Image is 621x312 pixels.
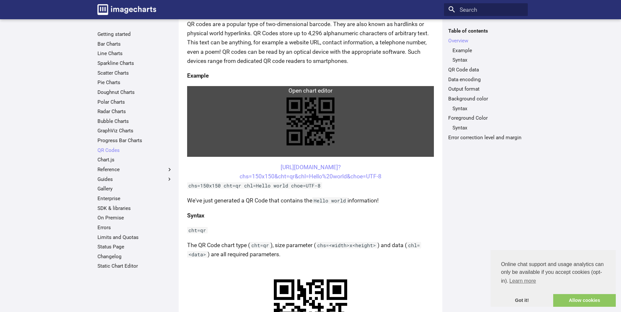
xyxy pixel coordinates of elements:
a: Syntax [452,125,524,131]
a: QR Code data [448,67,524,73]
a: Output format [448,86,524,92]
a: Gallery [97,186,173,192]
a: Changelog [97,253,173,260]
a: Scatter Charts [97,70,173,76]
a: allow cookies [553,294,616,307]
a: GraphViz Charts [97,127,173,134]
p: We've just generated a QR Code that contains the information! [187,196,434,205]
label: Table of contents [444,28,528,34]
a: Syntax [452,105,524,112]
a: Image-Charts documentation [95,1,159,18]
a: On Premise [97,215,173,221]
p: QR codes are a popular type of two-dimensional barcode. They are also known as hardlinks or physi... [187,20,434,66]
a: learn more about cookies [508,276,537,286]
a: Static Chart Editor [97,263,173,269]
a: Pie Charts [97,79,173,86]
code: chs=<width>x<height> [316,242,377,248]
a: Error correction level and margin [448,134,524,141]
a: QR Codes [97,147,173,154]
a: Overview [448,37,524,44]
a: Chart.js [97,156,173,163]
a: Progress Bar Charts [97,137,173,144]
code: Hello world [312,197,347,204]
a: Bar Charts [97,41,173,47]
input: Search [444,3,528,16]
a: Foreground Color [448,115,524,121]
h4: Example [187,71,434,80]
nav: Background color [448,105,524,112]
p: The QR Code chart type ( ), size parameter ( ) and data ( ) are all required parameters. [187,241,434,259]
a: Bubble Charts [97,118,173,125]
a: Enterprise [97,195,173,202]
a: Radar Charts [97,108,173,115]
label: Reference [97,166,173,173]
code: cht=qr [187,227,208,233]
a: Getting started [97,31,173,37]
a: Line Charts [97,50,173,57]
span: Online chat support and usage analytics can only be available if you accept cookies (opt-in). [501,260,605,286]
a: Errors [97,224,173,231]
nav: Foreground Color [448,125,524,131]
a: Status Page [97,244,173,250]
code: chs=150x150 cht=qr chl=Hello world choe=UTF-8 [187,182,322,189]
h4: Syntax [187,211,434,220]
div: cookieconsent [491,250,616,307]
a: Sparkline Charts [97,60,173,67]
img: logo [97,4,156,15]
nav: Overview [448,47,524,64]
label: Guides [97,176,173,183]
a: Background color [448,96,524,102]
a: [URL][DOMAIN_NAME]?chs=150x150&cht=qr&chl=Hello%20world&choe=UTF-8 [240,164,381,180]
a: Polar Charts [97,99,173,105]
a: Data encoding [448,76,524,83]
code: cht=qr [250,242,271,248]
nav: Table of contents [444,28,528,141]
a: Doughnut Charts [97,89,173,96]
a: Example [452,47,524,54]
a: Limits and Quotas [97,234,173,241]
a: SDK & libraries [97,205,173,212]
a: dismiss cookie message [491,294,553,307]
a: Syntax [452,57,524,63]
